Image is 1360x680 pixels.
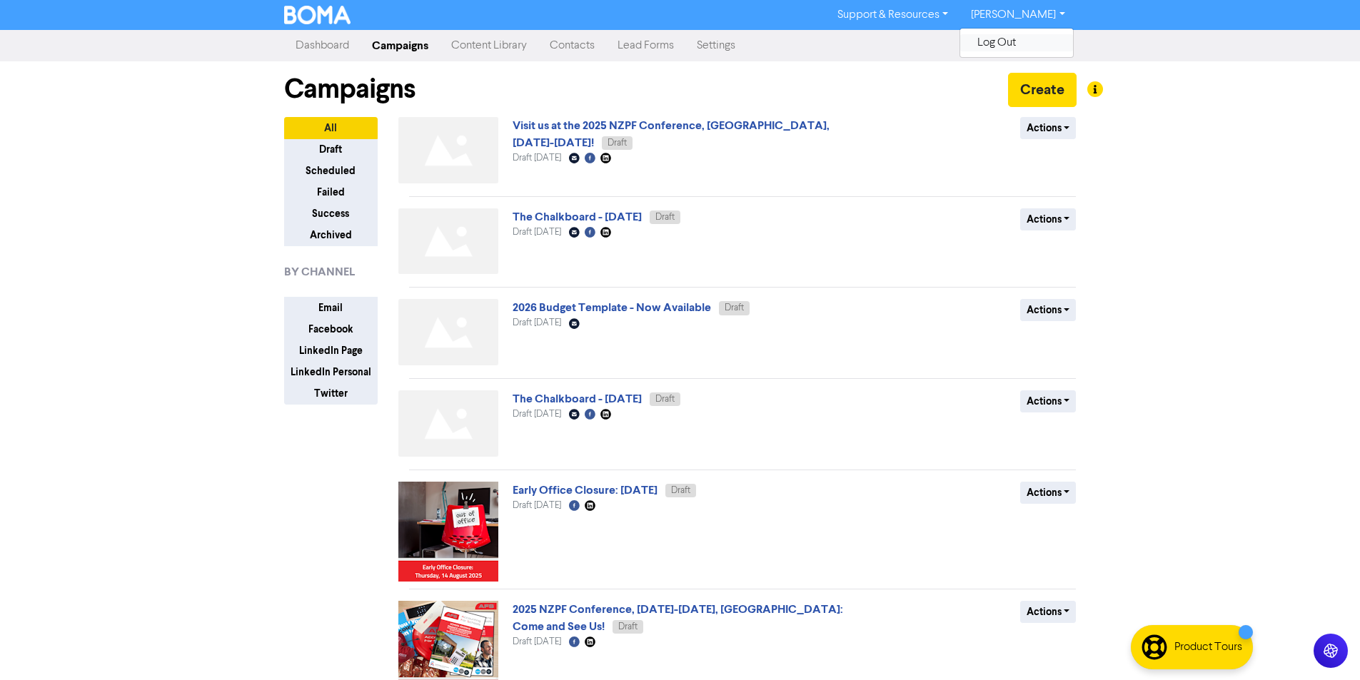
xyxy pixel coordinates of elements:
[538,31,606,60] a: Contacts
[284,340,378,362] button: LinkedIn Page
[959,4,1076,26] a: [PERSON_NAME]
[284,181,378,203] button: Failed
[398,117,498,183] img: Not found
[284,117,378,139] button: All
[1020,482,1077,504] button: Actions
[513,153,561,163] span: Draft [DATE]
[1020,601,1077,623] button: Actions
[1181,526,1360,680] iframe: Chat Widget
[284,263,355,280] span: BY CHANNEL
[1020,299,1077,321] button: Actions
[513,392,642,406] a: The Chalkboard - [DATE]
[513,300,711,315] a: 2026 Budget Template - Now Available
[1020,390,1077,412] button: Actions
[284,382,378,405] button: Twitter
[1020,208,1077,230] button: Actions
[1020,117,1077,139] button: Actions
[284,361,378,383] button: LinkedIn Personal
[513,483,658,497] a: Early Office Closure: [DATE]
[284,224,378,246] button: Archived
[284,6,351,24] img: BOMA Logo
[398,208,498,275] img: Not found
[655,213,675,222] span: Draft
[440,31,538,60] a: Content Library
[826,4,959,26] a: Support & Resources
[671,486,690,495] span: Draft
[513,210,642,224] a: The Chalkboard - [DATE]
[513,228,561,237] span: Draft [DATE]
[513,637,561,646] span: Draft [DATE]
[513,318,561,328] span: Draft [DATE]
[1008,73,1077,107] button: Create
[398,482,498,582] img: image_1754003806515.png
[398,299,498,365] img: Not found
[513,602,843,634] a: 2025 NZPF Conference, [DATE]-[DATE], [GEOGRAPHIC_DATA]: Come and See Us!
[608,138,627,148] span: Draft
[284,203,378,225] button: Success
[284,31,361,60] a: Dashboard
[284,160,378,182] button: Scheduled
[606,31,685,60] a: Lead Forms
[398,390,498,457] img: Not found
[685,31,747,60] a: Settings
[513,410,561,419] span: Draft [DATE]
[725,303,744,313] span: Draft
[284,138,378,161] button: Draft
[284,318,378,340] button: Facebook
[361,31,440,60] a: Campaigns
[513,501,561,510] span: Draft [DATE]
[513,118,830,150] a: Visit us at the 2025 NZPF Conference, [GEOGRAPHIC_DATA], [DATE]-[DATE]!
[655,395,675,404] span: Draft
[618,622,638,631] span: Draft
[284,297,378,319] button: Email
[284,73,415,106] h1: Campaigns
[960,34,1073,51] button: Log Out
